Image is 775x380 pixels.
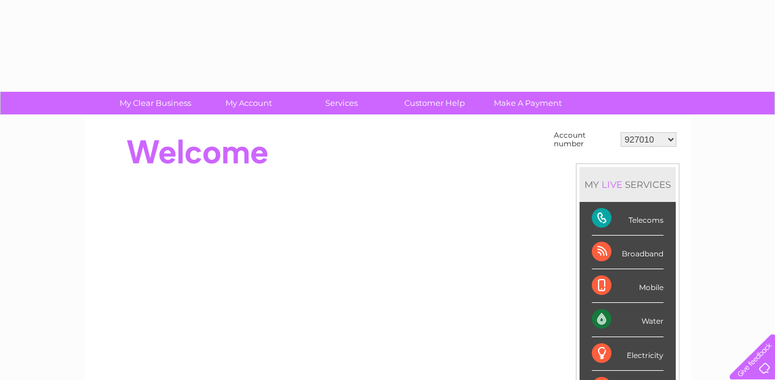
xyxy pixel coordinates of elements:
[105,92,206,114] a: My Clear Business
[592,202,663,236] div: Telecoms
[592,236,663,269] div: Broadband
[477,92,578,114] a: Make A Payment
[592,303,663,337] div: Water
[198,92,299,114] a: My Account
[551,128,618,151] td: Account number
[599,179,625,190] div: LIVE
[291,92,392,114] a: Services
[384,92,485,114] a: Customer Help
[592,269,663,303] div: Mobile
[580,167,676,202] div: MY SERVICES
[592,337,663,371] div: Electricity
